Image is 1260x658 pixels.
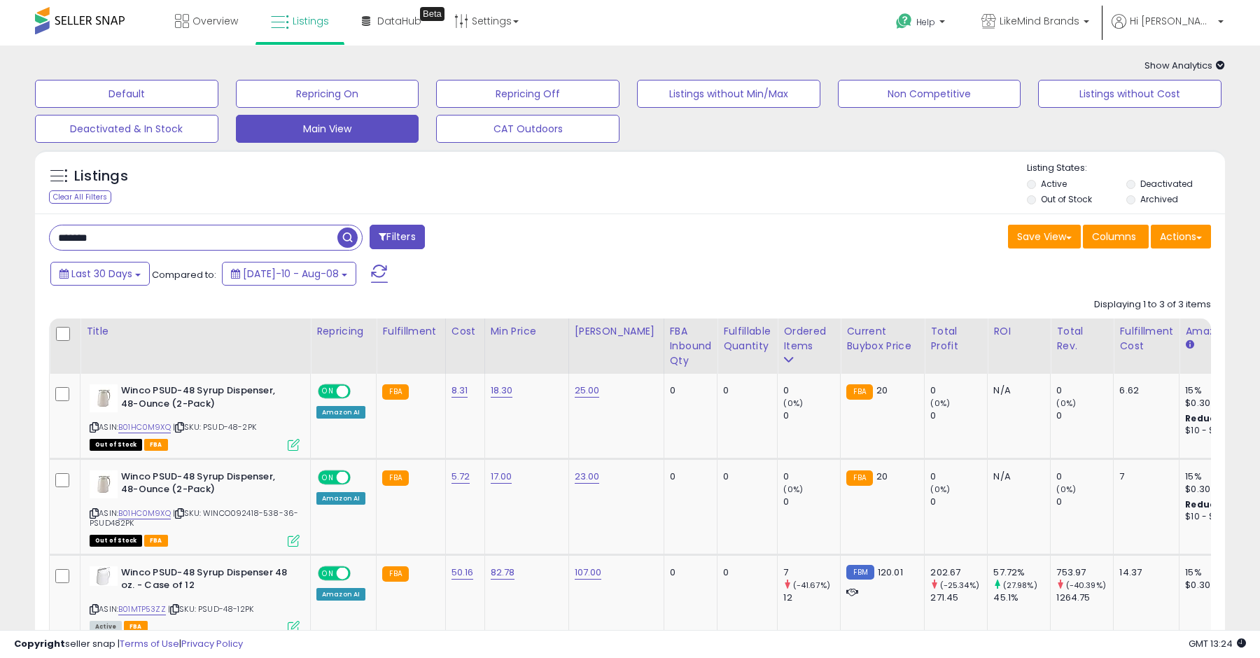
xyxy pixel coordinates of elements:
div: Total Profit [930,324,981,353]
div: 0 [723,470,766,483]
span: LikeMind Brands [1000,14,1079,28]
div: ASIN: [90,384,300,449]
div: N/A [993,384,1039,397]
button: Listings without Min/Max [637,80,820,108]
button: [DATE]-10 - Aug-08 [222,262,356,286]
p: Listing States: [1027,162,1224,175]
span: | SKU: WINCO092418-538-36-PSUD482PK [90,507,298,528]
span: 120.01 [878,566,903,579]
div: Clear All Filters [49,190,111,204]
div: 0 [1056,409,1113,422]
div: Current Buybox Price [846,324,918,353]
span: 20 [876,384,888,397]
img: 31MX2guPTNL._SL40_.jpg [90,384,118,412]
span: ON [319,567,337,579]
small: FBA [382,566,408,582]
div: 202.67 [930,566,987,579]
small: (0%) [783,484,803,495]
div: Cost [451,324,479,339]
div: Amazon AI [316,588,365,601]
label: Out of Stock [1041,193,1092,205]
button: Deactivated & In Stock [35,115,218,143]
label: Active [1041,178,1067,190]
span: Hi [PERSON_NAME] [1130,14,1214,28]
a: Hi [PERSON_NAME] [1112,14,1224,45]
div: Amazon AI [316,406,365,419]
div: Tooltip anchor [420,7,444,21]
div: 0 [670,566,707,579]
div: 0 [723,566,766,579]
div: Amazon AI [316,492,365,505]
span: All listings that are currently out of stock and unavailable for purchase on Amazon [90,439,142,451]
div: 0 [783,409,840,422]
small: (-25.34%) [940,580,979,591]
span: ON [319,471,337,483]
small: (0%) [1056,398,1076,409]
div: seller snap | | [14,638,243,651]
span: OFF [349,386,371,398]
b: Winco PSUD-48 Syrup Dispenser, 48-Ounce (2-Pack) [121,470,291,500]
div: 0 [1056,470,1113,483]
span: All listings currently available for purchase on Amazon [90,621,122,633]
button: Listings without Cost [1038,80,1221,108]
small: FBM [846,565,874,580]
a: 82.78 [491,566,515,580]
span: OFF [349,471,371,483]
label: Archived [1140,193,1178,205]
button: Actions [1151,225,1211,248]
small: (0%) [930,398,950,409]
a: B01HC0M9XQ [118,421,171,433]
span: Overview [192,14,238,28]
span: Columns [1092,230,1136,244]
div: 0 [783,496,840,508]
span: Listings [293,14,329,28]
span: FBA [144,535,168,547]
span: Help [916,16,935,28]
span: FBA [144,439,168,451]
button: Non Competitive [838,80,1021,108]
button: Repricing Off [436,80,619,108]
span: Show Analytics [1144,59,1225,72]
small: (0%) [1056,484,1076,495]
span: ON [319,386,337,398]
div: 0 [670,470,707,483]
div: Title [86,324,304,339]
a: 17.00 [491,470,512,484]
a: 107.00 [575,566,602,580]
div: Fulfillment [382,324,439,339]
div: ROI [993,324,1044,339]
a: B01HC0M9XQ [118,507,171,519]
span: All listings that are currently out of stock and unavailable for purchase on Amazon [90,535,142,547]
small: (-40.39%) [1066,580,1106,591]
div: 271.45 [930,591,987,604]
a: 50.16 [451,566,474,580]
div: ASIN: [90,566,300,631]
small: (-41.67%) [793,580,830,591]
div: 6.62 [1119,384,1168,397]
strong: Copyright [14,637,65,650]
small: (27.98%) [1003,580,1037,591]
b: Winco PSUD-48 Syrup Dispenser 48 oz. - Case of 12 [121,566,291,596]
small: FBA [846,384,872,400]
div: 0 [670,384,707,397]
a: 23.00 [575,470,600,484]
span: [DATE]-10 - Aug-08 [243,267,339,281]
div: 0 [723,384,766,397]
button: Save View [1008,225,1081,248]
small: (0%) [783,398,803,409]
a: Privacy Policy [181,637,243,650]
div: 1264.75 [1056,591,1113,604]
div: Fulfillable Quantity [723,324,771,353]
div: 57.72% [993,566,1050,579]
div: N/A [993,470,1039,483]
div: 45.1% [993,591,1050,604]
div: Min Price [491,324,563,339]
button: Default [35,80,218,108]
small: Amazon Fees. [1185,339,1193,351]
a: 8.31 [451,384,468,398]
div: 753.97 [1056,566,1113,579]
div: 14.37 [1119,566,1168,579]
span: Last 30 Days [71,267,132,281]
div: 7 [1119,470,1168,483]
div: 0 [1056,496,1113,508]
